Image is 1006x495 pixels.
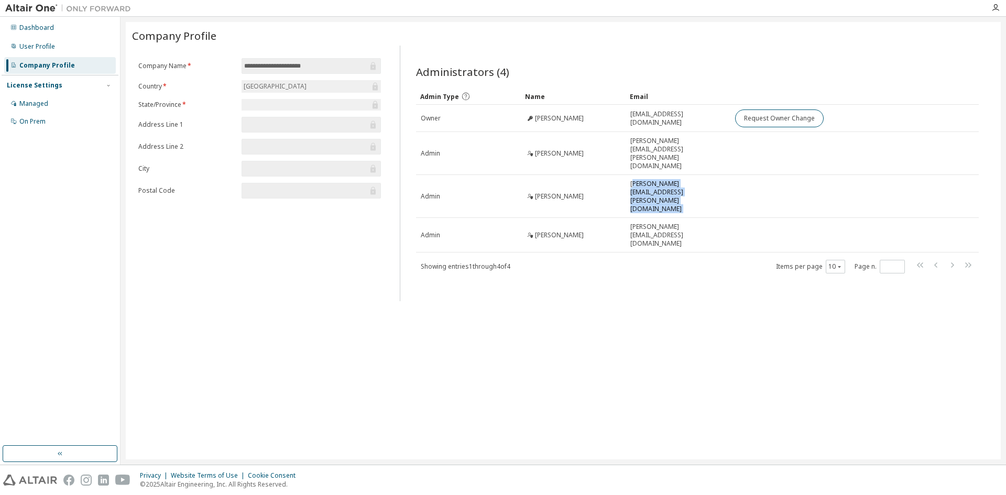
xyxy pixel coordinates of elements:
[421,231,440,239] span: Admin
[242,81,308,92] div: [GEOGRAPHIC_DATA]
[630,88,726,105] div: Email
[630,137,726,170] span: [PERSON_NAME][EMAIL_ADDRESS][PERSON_NAME][DOMAIN_NAME]
[19,24,54,32] div: Dashboard
[115,475,130,486] img: youtube.svg
[81,475,92,486] img: instagram.svg
[248,471,302,480] div: Cookie Consent
[7,81,62,90] div: License Settings
[63,475,74,486] img: facebook.svg
[138,101,235,109] label: State/Province
[535,192,584,201] span: [PERSON_NAME]
[421,262,510,271] span: Showing entries 1 through 4 of 4
[421,114,441,123] span: Owner
[138,164,235,173] label: City
[19,42,55,51] div: User Profile
[525,88,621,105] div: Name
[828,262,843,271] button: 10
[535,149,584,158] span: [PERSON_NAME]
[138,186,235,195] label: Postal Code
[140,471,171,480] div: Privacy
[416,64,509,79] span: Administrators (4)
[19,117,46,126] div: On Prem
[855,260,905,273] span: Page n.
[630,110,726,127] span: [EMAIL_ADDRESS][DOMAIN_NAME]
[630,180,726,213] span: [PERSON_NAME][EMAIL_ADDRESS][PERSON_NAME][DOMAIN_NAME]
[140,480,302,489] p: © 2025 Altair Engineering, Inc. All Rights Reserved.
[420,92,459,101] span: Admin Type
[138,62,235,70] label: Company Name
[19,61,75,70] div: Company Profile
[138,82,235,91] label: Country
[242,80,381,93] div: [GEOGRAPHIC_DATA]
[421,192,440,201] span: Admin
[98,475,109,486] img: linkedin.svg
[630,223,726,248] span: [PERSON_NAME][EMAIL_ADDRESS][DOMAIN_NAME]
[19,100,48,108] div: Managed
[3,475,57,486] img: altair_logo.svg
[138,142,235,151] label: Address Line 2
[5,3,136,14] img: Altair One
[132,28,216,43] span: Company Profile
[535,231,584,239] span: [PERSON_NAME]
[735,109,824,127] button: Request Owner Change
[421,149,440,158] span: Admin
[138,120,235,129] label: Address Line 1
[776,260,845,273] span: Items per page
[535,114,584,123] span: [PERSON_NAME]
[171,471,248,480] div: Website Terms of Use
